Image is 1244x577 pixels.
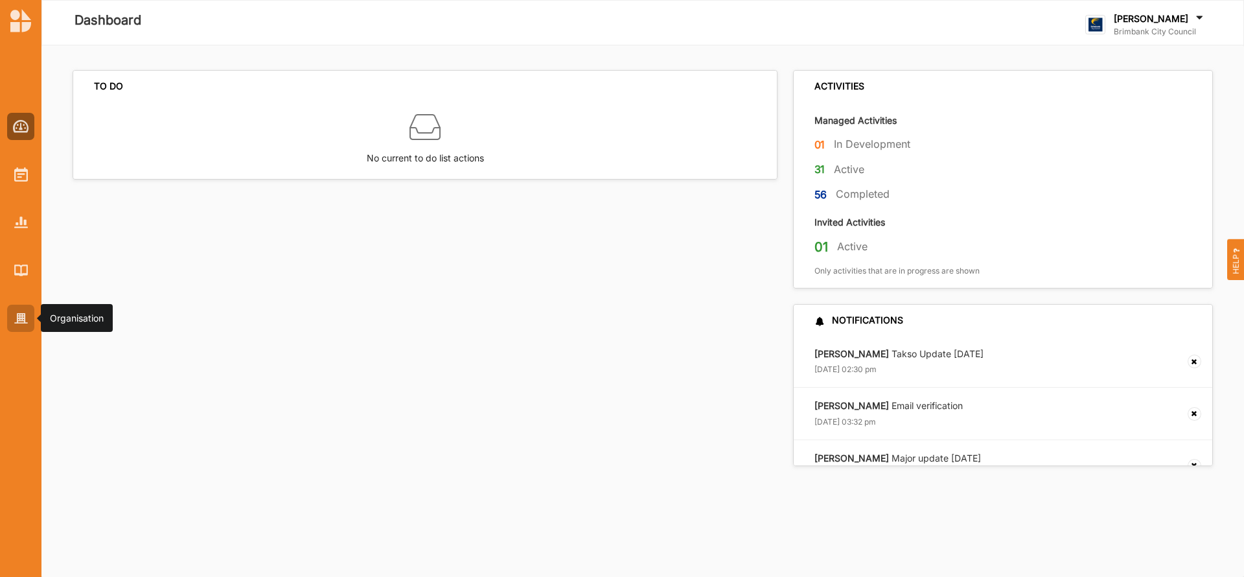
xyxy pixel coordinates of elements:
div: NOTIFICATIONS [814,314,903,326]
strong: [PERSON_NAME] [814,348,889,359]
label: Managed Activities [814,114,897,126]
label: Invited Activities [814,216,885,228]
a: Reports [7,209,34,236]
label: Dashboard [75,10,141,31]
label: Completed [836,187,890,201]
label: Email verification [814,400,963,412]
img: Reports [14,217,28,228]
a: Organisation [7,305,34,332]
label: Takso Update [DATE] [814,348,984,360]
label: Only activities that are in progress are shown [814,266,980,276]
div: TO DO [94,80,123,92]
label: 01 [814,137,825,153]
a: Dashboard [7,113,34,140]
img: Activities [14,167,28,182]
label: [PERSON_NAME] [1114,13,1188,25]
label: Major update [DATE] [814,453,981,464]
img: logo [1085,15,1105,35]
strong: [PERSON_NAME] [814,453,889,464]
label: [DATE] 03:32 pm [814,417,876,427]
img: Organisation [14,313,28,324]
div: ACTIVITIES [814,80,864,92]
label: [DATE] 02:30 pm [814,364,877,375]
a: Activities [7,161,34,188]
label: 31 [814,161,825,178]
strong: [PERSON_NAME] [814,400,889,411]
label: 01 [814,239,828,255]
img: Library [14,265,28,276]
label: Brimbank City Council [1114,27,1206,37]
label: Active [837,240,868,253]
img: logo [10,9,31,32]
img: Dashboard [13,120,29,133]
label: Active [834,163,864,176]
label: 56 [814,187,827,203]
label: No current to do list actions [367,143,484,165]
div: Organisation [50,312,104,325]
a: Library [7,257,34,284]
label: In Development [834,137,910,151]
img: box [409,112,441,143]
